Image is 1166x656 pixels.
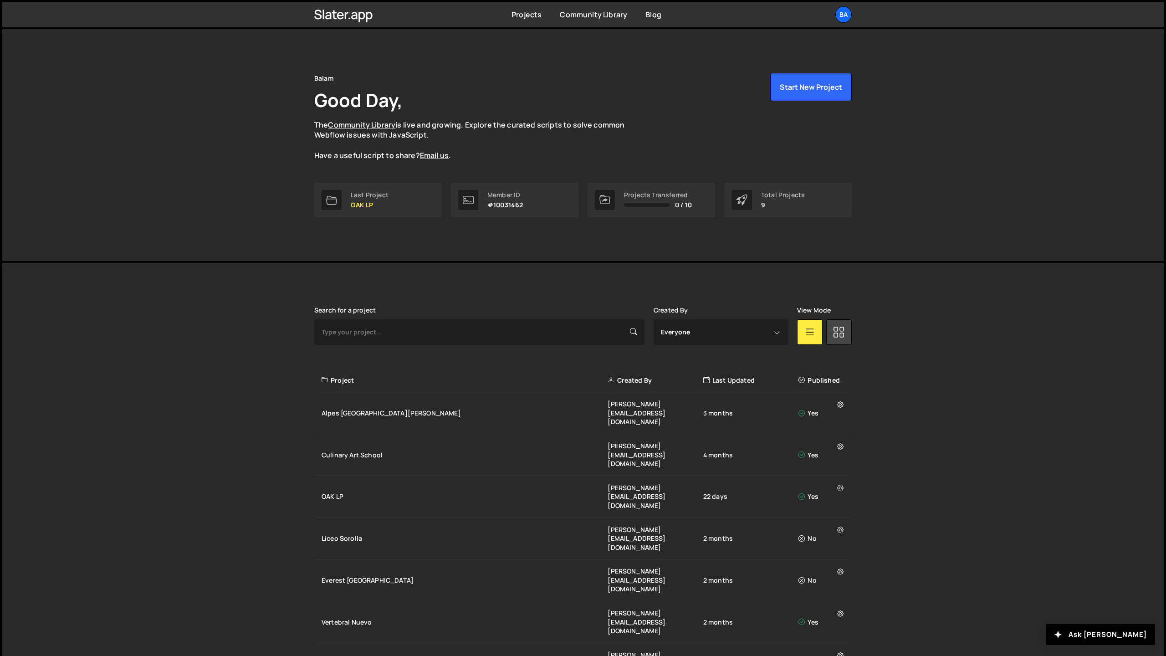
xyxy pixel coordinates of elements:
[511,10,542,20] a: Projects
[703,534,798,543] div: 2 months
[608,567,703,594] div: [PERSON_NAME][EMAIL_ADDRESS][DOMAIN_NAME]
[314,120,642,161] p: The is live and growing. Explore the curated scripts to solve common Webflow issues with JavaScri...
[314,392,852,434] a: Alpes [GEOGRAPHIC_DATA][PERSON_NAME] [PERSON_NAME][EMAIL_ADDRESS][DOMAIN_NAME] 3 months Yes
[322,576,608,585] div: Everest [GEOGRAPHIC_DATA]
[314,319,644,345] input: Type your project...
[314,87,403,113] h1: Good Day,
[314,434,852,476] a: Culinary Art School [PERSON_NAME][EMAIL_ADDRESS][DOMAIN_NAME] 4 months Yes
[703,451,798,460] div: 4 months
[761,191,805,199] div: Total Projects
[654,307,688,314] label: Created By
[798,576,846,585] div: No
[770,73,852,101] button: Start New Project
[703,576,798,585] div: 2 months
[798,409,846,418] div: Yes
[675,201,692,209] span: 0 / 10
[608,441,703,468] div: [PERSON_NAME][EMAIL_ADDRESS][DOMAIN_NAME]
[797,307,831,314] label: View Mode
[322,409,608,418] div: Alpes [GEOGRAPHIC_DATA][PERSON_NAME]
[314,73,334,84] div: Balam
[322,492,608,501] div: OAK LP
[1046,624,1155,645] button: Ask [PERSON_NAME]
[703,376,798,385] div: Last Updated
[608,376,703,385] div: Created By
[798,451,846,460] div: Yes
[328,120,395,130] a: Community Library
[314,476,852,518] a: OAK LP [PERSON_NAME][EMAIL_ADDRESS][DOMAIN_NAME] 22 days Yes
[703,492,798,501] div: 22 days
[608,525,703,552] div: [PERSON_NAME][EMAIL_ADDRESS][DOMAIN_NAME]
[798,618,846,627] div: Yes
[487,201,523,209] p: #10031462
[624,191,692,199] div: Projects Transferred
[608,483,703,510] div: [PERSON_NAME][EMAIL_ADDRESS][DOMAIN_NAME]
[314,518,852,560] a: Liceo Sorolla [PERSON_NAME][EMAIL_ADDRESS][DOMAIN_NAME] 2 months No
[322,534,608,543] div: Liceo Sorolla
[703,618,798,627] div: 2 months
[608,400,703,426] div: [PERSON_NAME][EMAIL_ADDRESS][DOMAIN_NAME]
[314,559,852,601] a: Everest [GEOGRAPHIC_DATA] [PERSON_NAME][EMAIL_ADDRESS][DOMAIN_NAME] 2 months No
[798,492,846,501] div: Yes
[798,534,846,543] div: No
[608,609,703,635] div: [PERSON_NAME][EMAIL_ADDRESS][DOMAIN_NAME]
[487,191,523,199] div: Member ID
[761,201,805,209] p: 9
[314,601,852,643] a: Vertebral Nuevo [PERSON_NAME][EMAIL_ADDRESS][DOMAIN_NAME] 2 months Yes
[703,409,798,418] div: 3 months
[420,150,449,160] a: Email us
[314,183,442,217] a: Last Project OAK LP
[560,10,627,20] a: Community Library
[351,201,389,209] p: OAK LP
[798,376,846,385] div: Published
[314,307,376,314] label: Search for a project
[322,618,608,627] div: Vertebral Nuevo
[351,191,389,199] div: Last Project
[322,376,608,385] div: Project
[835,6,852,23] a: Ba
[645,10,661,20] a: Blog
[322,451,608,460] div: Culinary Art School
